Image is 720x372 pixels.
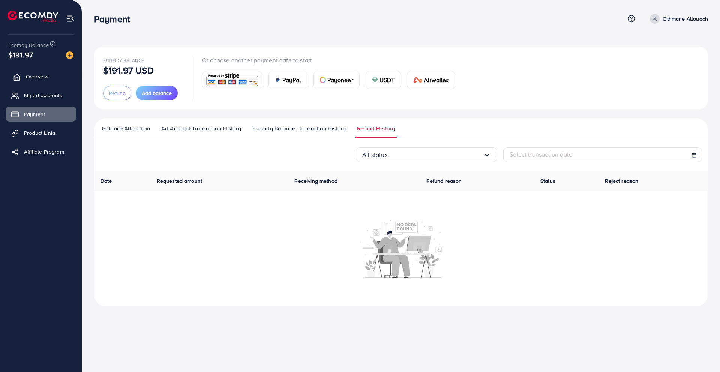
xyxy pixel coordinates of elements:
[6,88,76,103] a: My ad accounts
[24,148,64,155] span: Affiliate Program
[268,71,307,89] a: cardPayPal
[413,77,422,83] img: card
[407,71,455,89] a: cardAirwallex
[103,66,154,75] p: $191.97 USD
[6,69,76,84] a: Overview
[605,177,638,185] span: Reject reason
[136,86,178,100] button: Add balance
[252,124,346,133] span: Ecomdy Balance Transaction History
[8,41,49,49] span: Ecomdy Balance
[205,72,260,88] img: card
[426,177,462,185] span: Refund reason
[360,219,442,278] img: No account
[387,149,484,161] input: Search for option
[362,149,387,161] span: All status
[103,57,144,63] span: Ecomdy Balance
[356,147,497,162] div: Search for option
[8,49,33,60] span: $191.97
[372,77,378,83] img: card
[282,75,301,84] span: PayPal
[100,177,112,185] span: Date
[379,75,395,84] span: USDT
[540,177,555,185] span: Status
[157,177,202,185] span: Requested amount
[202,56,461,65] p: Or choose another payment gate to start
[647,14,708,24] a: Othmane Allouach
[142,89,172,97] span: Add balance
[24,92,62,99] span: My ad accounts
[109,89,126,97] span: Refund
[320,77,326,83] img: card
[161,124,241,133] span: Ad Account Transaction History
[26,73,48,80] span: Overview
[6,144,76,159] a: Affiliate Program
[313,71,360,89] a: cardPayoneer
[24,129,56,137] span: Product Links
[688,338,714,366] iframe: Chat
[66,51,73,59] img: image
[424,75,448,84] span: Airwallex
[6,125,76,140] a: Product Links
[102,124,150,133] span: Balance Allocation
[366,71,401,89] a: cardUSDT
[94,14,136,24] h3: Payment
[6,107,76,122] a: Payment
[7,11,58,22] img: logo
[24,110,45,118] span: Payment
[275,77,281,83] img: card
[202,71,262,89] a: card
[663,14,708,23] p: Othmane Allouach
[103,86,131,100] button: Refund
[294,177,337,185] span: Receiving method
[510,150,572,158] span: Select transaction date
[66,14,75,23] img: menu
[357,124,395,133] span: Refund History
[327,75,353,84] span: Payoneer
